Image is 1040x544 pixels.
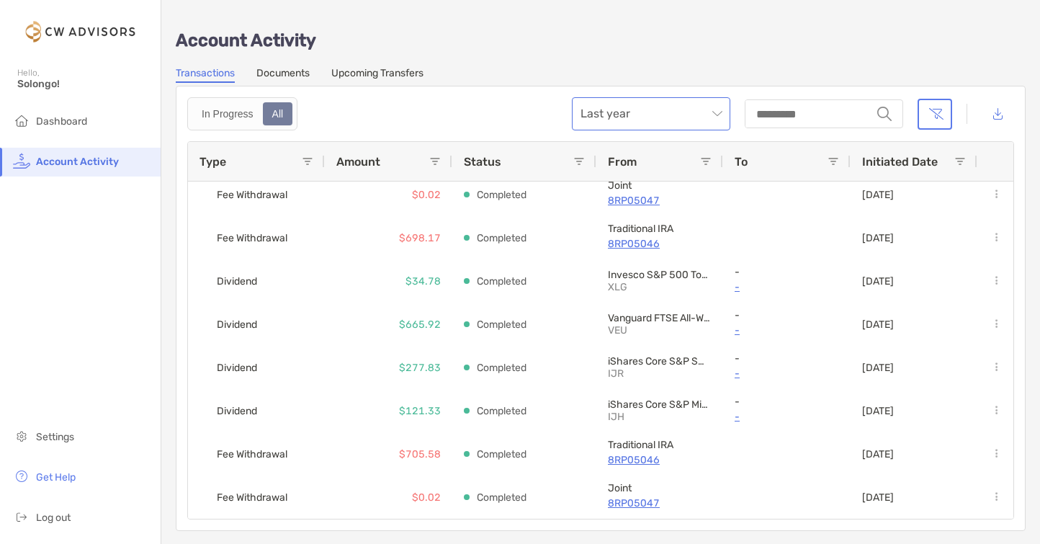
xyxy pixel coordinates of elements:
p: Completed [477,359,526,377]
a: - [735,278,839,296]
span: Dividend [217,399,257,423]
span: Dashboard [36,115,87,128]
a: Transactions [176,67,235,83]
p: IJH [608,411,709,423]
p: $0.02 [412,489,441,507]
p: - [735,309,839,321]
a: Documents [256,67,310,83]
span: Fee Withdrawal [217,442,287,466]
a: 8RP05046 [608,235,712,253]
p: Vanguard FTSE All-World ex-US ETF [608,312,712,324]
span: Dividend [217,313,257,336]
p: [DATE] [862,318,894,331]
p: Joint [608,179,712,192]
span: Status [464,155,501,169]
p: Completed [477,272,526,290]
a: 8RP05047 [608,192,712,210]
img: settings icon [13,427,30,445]
span: Initiated Date [862,155,938,169]
p: $0.02 [412,186,441,204]
p: [DATE] [862,491,894,504]
p: - [735,266,839,278]
span: Solongo! [17,78,152,90]
p: $277.83 [399,359,441,377]
p: Traditional IRA [608,439,712,451]
p: [DATE] [862,275,894,287]
p: VEU [608,324,709,336]
span: Last year [580,98,722,130]
img: input icon [877,107,892,121]
p: $665.92 [399,316,441,334]
div: All [264,104,292,124]
p: Completed [477,489,526,507]
p: $121.33 [399,402,441,420]
p: Account Activity [176,32,1026,50]
p: Completed [477,445,526,463]
p: Traditional IRA [608,223,712,235]
p: [DATE] [862,448,894,460]
span: Log out [36,512,71,524]
a: 8RP05047 [608,494,712,512]
span: Get Help [36,471,76,483]
img: Zoe Logo [17,6,143,58]
span: To [735,155,748,169]
span: Account Activity [36,156,119,168]
p: Completed [477,229,526,247]
span: Fee Withdrawal [217,486,287,509]
span: Amount [336,155,380,169]
p: - [735,396,839,408]
span: Settings [36,431,74,443]
p: [DATE] [862,405,894,417]
a: 8RP05046 [608,451,712,469]
img: get-help icon [13,468,30,485]
p: Completed [477,402,526,420]
p: $705.58 [399,445,441,463]
p: [DATE] [862,189,894,201]
div: segmented control [187,97,297,130]
img: activity icon [13,152,30,169]
span: Fee Withdrawal [217,226,287,250]
div: In Progress [194,104,261,124]
p: Completed [477,316,526,334]
p: - [735,352,839,365]
p: Completed [477,186,526,204]
p: Invesco S&P 500 Top 50 ETF [608,269,712,281]
p: $34.78 [405,272,441,290]
img: logout icon [13,508,30,525]
button: Clear filters [918,99,952,130]
p: $698.17 [399,229,441,247]
a: - [735,321,839,339]
a: - [735,408,839,426]
p: iShares Core S&P Mid-Cap ETF [608,398,712,411]
span: Dividend [217,356,257,380]
p: iShares Core S&P Small-Cap ETF [608,355,712,367]
p: Joint [608,482,712,494]
img: household icon [13,112,30,129]
span: Type [200,155,226,169]
span: Fee Withdrawal [217,183,287,207]
p: XLG [608,281,709,293]
a: Upcoming Transfers [331,67,423,83]
a: - [735,365,839,383]
span: From [608,155,637,169]
p: [DATE] [862,232,894,244]
p: IJR [608,367,709,380]
span: Dividend [217,269,257,293]
p: [DATE] [862,362,894,374]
